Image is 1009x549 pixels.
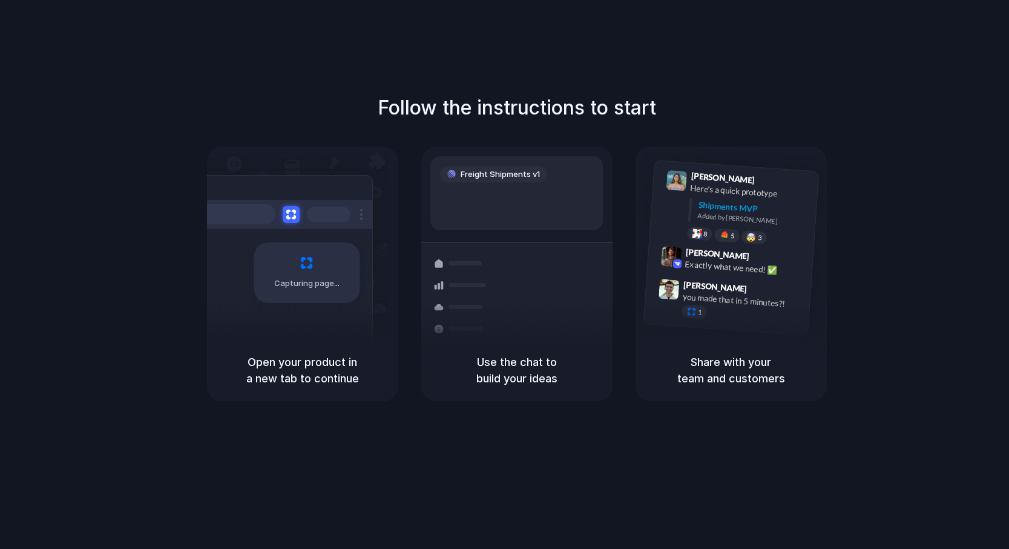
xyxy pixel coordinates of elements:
span: Freight Shipments v1 [461,168,540,181]
h1: Follow the instructions to start [378,93,656,122]
span: [PERSON_NAME] [691,169,755,187]
span: [PERSON_NAME] [685,245,749,262]
h5: Open your product in a new tab to continue [222,354,384,387]
span: 3 [757,235,761,241]
h5: Use the chat to build your ideas [436,354,598,387]
div: Here's a quick prototype [689,181,810,202]
div: 🤯 [746,233,756,242]
div: you made that in 5 minutes?! [682,290,803,311]
span: 9:42 AM [752,251,777,265]
span: 5 [730,232,734,239]
span: 8 [703,230,707,237]
span: 1 [697,309,702,316]
div: Exactly what we need! ✅ [685,258,806,278]
span: 9:47 AM [751,284,775,298]
div: Shipments MVP [698,198,810,218]
h5: Share with your team and customers [650,354,812,387]
div: Added by [PERSON_NAME] [697,211,809,228]
span: Capturing page [274,278,341,290]
span: 9:41 AM [758,175,783,189]
span: [PERSON_NAME] [683,278,747,295]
